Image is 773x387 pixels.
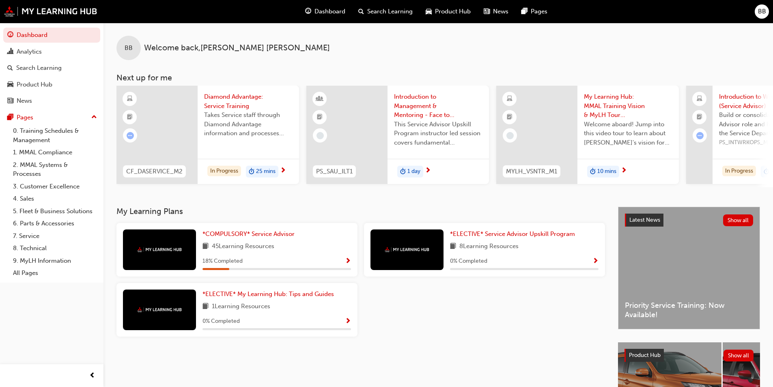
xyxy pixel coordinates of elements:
[394,92,482,120] span: Introduction to Management & Mentoring - Face to Face Instructor Led Training (Service Advisor Up...
[3,110,100,125] button: Pages
[3,28,100,43] a: Dashboard
[477,3,515,20] a: news-iconNews
[127,132,134,139] span: learningRecordVerb_ATTEMPT-icon
[126,167,183,176] span: CF_DASERVICE_M2
[10,192,100,205] a: 4. Sales
[204,110,293,138] span: Takes Service staff through Diamond Advantage information and processes relevant to the Customer ...
[385,247,429,252] img: mmal
[3,61,100,76] a: Search Learning
[7,114,13,121] span: pages-icon
[723,350,754,361] button: Show all
[400,166,406,177] span: duration-icon
[10,267,100,279] a: All Pages
[450,229,578,239] a: *ELECTIVE* Service Advisor Upskill Program
[10,255,100,267] a: 9. MyLH Information
[506,167,557,176] span: MYLH_VSNTR_M1
[625,301,753,319] span: Priority Service Training: Now Available!
[3,93,100,108] a: News
[314,7,345,16] span: Dashboard
[450,242,456,252] span: book-icon
[621,167,627,175] span: next-icon
[10,125,100,146] a: 0. Training Schedules & Management
[629,352,661,359] span: Product Hub
[256,167,276,176] span: 25 mins
[450,230,575,238] span: *ELECTIVE* Service Advisor Upskill Program
[584,120,672,147] span: Welcome aboard! Jump into this video tour to learn about [PERSON_NAME]'s vision for your learning...
[7,48,13,56] span: chart-icon
[137,247,182,252] img: mmal
[758,7,766,16] span: BB
[212,302,270,312] span: 1 Learning Resources
[17,80,52,89] div: Product Hub
[10,217,100,230] a: 6. Parts & Accessories
[202,257,243,266] span: 18 % Completed
[590,166,596,177] span: duration-icon
[10,146,100,159] a: 1. MMAL Compliance
[592,256,599,266] button: Show Progress
[116,207,605,216] h3: My Learning Plans
[629,216,660,223] span: Latest News
[4,6,97,17] img: mmal
[249,166,254,177] span: duration-icon
[7,97,13,105] span: news-icon
[459,242,519,252] span: 8 Learning Resources
[10,230,100,242] a: 7. Service
[697,94,702,104] span: laptop-icon
[17,96,32,106] div: News
[493,7,508,16] span: News
[419,3,477,20] a: car-iconProduct Hub
[144,43,330,53] span: Welcome back , [PERSON_NAME] [PERSON_NAME]
[317,94,323,104] span: learningResourceType_INSTRUCTOR_LED-icon
[358,6,364,17] span: search-icon
[624,349,754,362] a: Product HubShow all
[496,86,679,184] a: MYLH_VSNTR_M1My Learning Hub: MMAL Training Vision & MyLH Tour (Elective)Welcome aboard! Jump int...
[722,166,756,177] div: In Progress
[755,4,769,19] button: BB
[507,94,512,104] span: learningResourceType_ELEARNING-icon
[202,229,298,239] a: *COMPULSORY* Service Advisor
[10,180,100,193] a: 3. Customer Excellence
[352,3,419,20] a: search-iconSearch Learning
[306,86,489,184] a: PS_SAU_ILT1Introduction to Management & Mentoring - Face to Face Instructor Led Training (Service...
[425,167,431,175] span: next-icon
[207,166,241,177] div: In Progress
[10,205,100,218] a: 5. Fleet & Business Solutions
[515,3,554,20] a: pages-iconPages
[3,44,100,59] a: Analytics
[202,302,209,312] span: book-icon
[506,132,514,139] span: learningRecordVerb_NONE-icon
[484,6,490,17] span: news-icon
[426,6,432,17] span: car-icon
[103,73,773,82] h3: Next up for me
[204,92,293,110] span: Diamond Advantage: Service Training
[723,214,754,226] button: Show all
[305,6,311,17] span: guage-icon
[127,94,133,104] span: learningResourceType_ELEARNING-icon
[202,242,209,252] span: book-icon
[764,166,769,177] span: duration-icon
[91,112,97,123] span: up-icon
[345,316,351,326] button: Show Progress
[17,113,33,122] div: Pages
[345,256,351,266] button: Show Progress
[367,7,413,16] span: Search Learning
[125,43,133,53] span: BB
[584,92,672,120] span: My Learning Hub: MMAL Training Vision & MyLH Tour (Elective)
[7,65,13,72] span: search-icon
[521,6,528,17] span: pages-icon
[89,371,95,381] span: prev-icon
[10,242,100,255] a: 8. Technical
[450,257,487,266] span: 0 % Completed
[435,7,471,16] span: Product Hub
[7,81,13,89] span: car-icon
[127,112,133,123] span: booktick-icon
[299,3,352,20] a: guage-iconDashboard
[625,214,753,227] a: Latest NewsShow all
[202,317,240,326] span: 0 % Completed
[316,167,353,176] span: PS_SAU_ILT1
[317,112,323,123] span: booktick-icon
[202,290,334,298] span: *ELECTIVE* My Learning Hub: Tips and Guides
[345,258,351,265] span: Show Progress
[345,318,351,325] span: Show Progress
